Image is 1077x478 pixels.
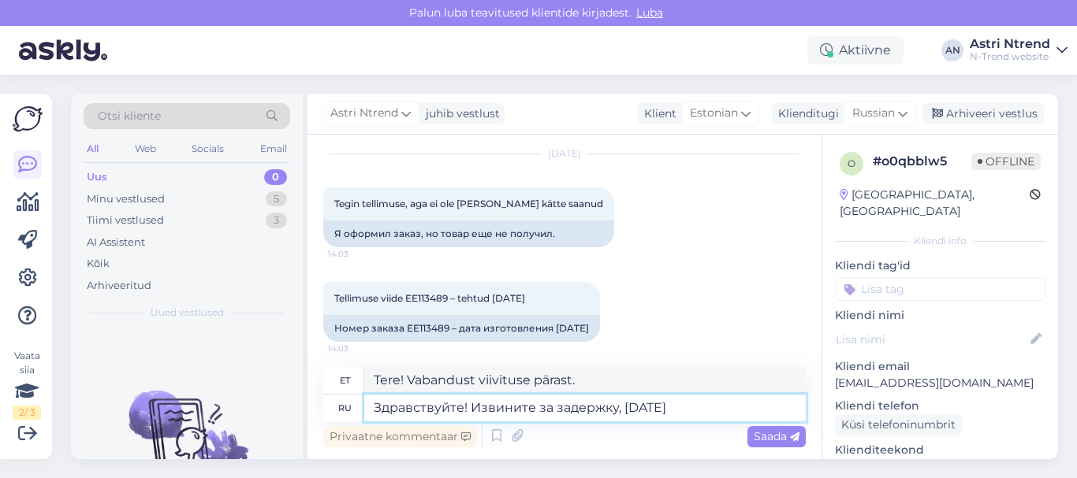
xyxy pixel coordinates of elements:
[87,256,110,272] div: Kõik
[328,343,387,354] span: 14:03
[970,38,1068,63] a: Astri NtrendN-Trend website
[87,191,165,207] div: Minu vestlused
[419,106,500,122] div: juhib vestlust
[848,157,855,169] span: o
[323,426,477,447] div: Privaatne kommentaar
[835,398,1045,414] p: Kliendi telefon
[266,213,287,228] div: 3
[772,106,839,122] div: Klienditugi
[835,234,1045,248] div: Kliendi info
[364,367,806,394] textarea: Tere! Vabandust viivituse pärast.
[323,146,806,161] div: [DATE]
[364,395,806,421] textarea: Здравствуйте! Извините за задержку, [DATE]
[873,152,971,171] div: # o0qbblw5
[835,414,962,435] div: Küsi telefoninumbrit
[98,108,161,124] span: Otsi kliente
[264,169,287,185] div: 0
[188,139,227,159] div: Socials
[330,105,398,122] span: Astri Ntrend
[807,36,904,65] div: Aktiivne
[835,358,1045,375] p: Kliendi email
[87,169,107,185] div: Uus
[638,106,676,122] div: Klient
[835,258,1045,274] p: Kliendi tag'id
[338,395,352,421] div: ru
[340,367,350,394] div: et
[323,315,600,342] div: Номер заказа EE113489 – дата изготовления [DATE]
[836,331,1027,348] input: Lisa nimi
[835,277,1045,301] input: Lisa tag
[971,153,1041,170] span: Offline
[835,375,1045,391] p: [EMAIL_ADDRESS][DOMAIN_NAME]
[632,6,668,20] span: Luba
[754,429,799,443] span: Saada
[132,139,159,159] div: Web
[328,248,387,260] span: 14:03
[334,198,603,209] span: Tegin tellimuse, aga ei ole [PERSON_NAME] kätte saanud
[87,235,145,250] div: AI Assistent
[334,292,525,304] span: Tellimuse viide EE113489 – tehtud [DATE]
[13,406,41,420] div: 2 / 3
[266,191,287,207] div: 5
[323,220,614,247] div: Я оформил заказ, но товар еще не получил.
[970,50,1050,63] div: N-Trend website
[941,39,963,61] div: AN
[13,106,43,132] img: Askly Logo
[922,103,1044,124] div: Arhiveeri vestlus
[151,306,224,320] span: Uued vestlused
[840,187,1030,220] div: [GEOGRAPHIC_DATA], [GEOGRAPHIC_DATA]
[835,307,1045,324] p: Kliendi nimi
[970,38,1050,50] div: Astri Ntrend
[852,105,895,122] span: Russian
[835,442,1045,458] p: Klienditeekond
[87,278,151,294] div: Arhiveeritud
[84,139,102,159] div: All
[690,105,738,122] span: Estonian
[257,139,290,159] div: Email
[13,349,41,420] div: Vaata siia
[87,213,164,228] div: Tiimi vestlused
